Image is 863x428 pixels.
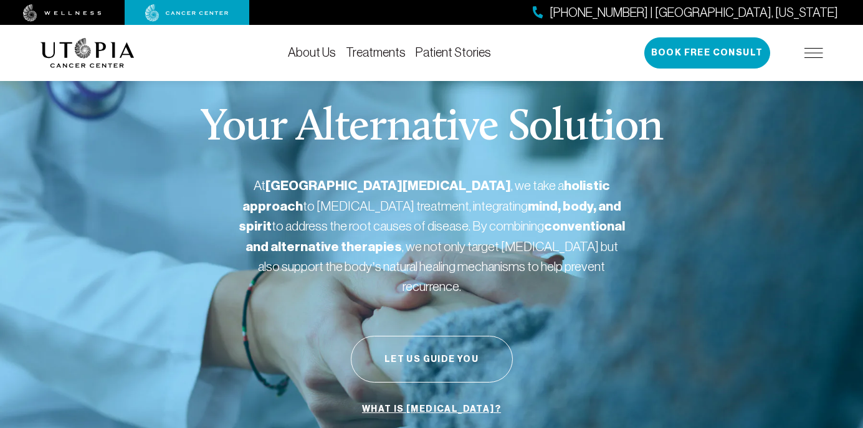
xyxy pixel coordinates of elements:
[533,4,838,22] a: [PHONE_NUMBER] | [GEOGRAPHIC_DATA], [US_STATE]
[265,178,511,194] strong: [GEOGRAPHIC_DATA][MEDICAL_DATA]
[23,4,102,22] img: wellness
[41,38,135,68] img: logo
[416,45,491,59] a: Patient Stories
[359,397,504,421] a: What is [MEDICAL_DATA]?
[804,48,823,58] img: icon-hamburger
[288,45,336,59] a: About Us
[200,106,663,151] p: Your Alternative Solution
[351,336,513,383] button: Let Us Guide You
[346,45,406,59] a: Treatments
[239,176,625,296] p: At , we take a to [MEDICAL_DATA] treatment, integrating to address the root causes of disease. By...
[550,4,838,22] span: [PHONE_NUMBER] | [GEOGRAPHIC_DATA], [US_STATE]
[644,37,770,69] button: Book Free Consult
[246,218,625,255] strong: conventional and alternative therapies
[145,4,229,22] img: cancer center
[242,178,610,214] strong: holistic approach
